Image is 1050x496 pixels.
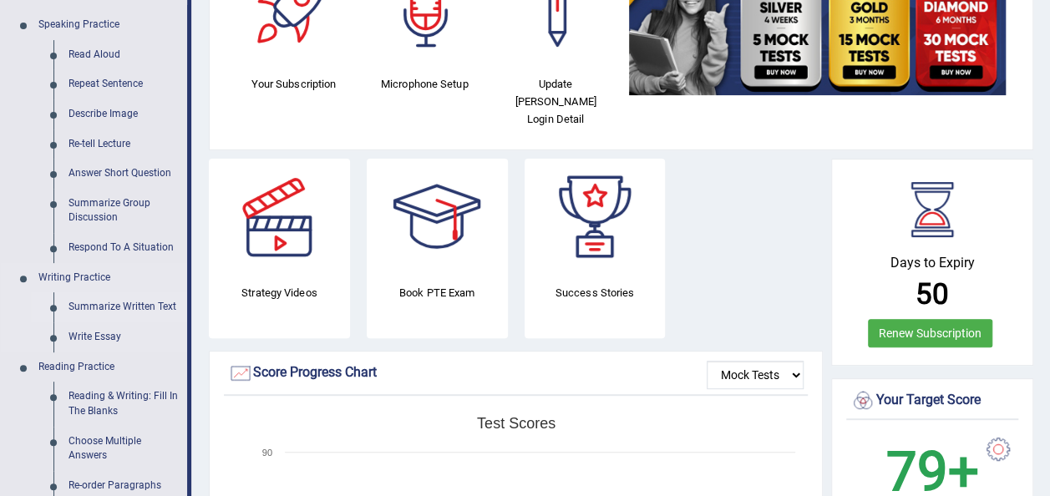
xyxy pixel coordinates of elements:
a: Speaking Practice [31,10,187,40]
tspan: Test scores [477,415,555,432]
a: Answer Short Question [61,159,187,189]
a: Read Aloud [61,40,187,70]
h4: Days to Expiry [850,256,1014,271]
h4: Success Stories [525,284,666,301]
h4: Microphone Setup [368,75,482,93]
a: Renew Subscription [868,319,992,347]
a: Re-tell Lecture [61,129,187,159]
h4: Strategy Videos [209,284,350,301]
h4: Update [PERSON_NAME] Login Detail [499,75,613,128]
a: Respond To A Situation [61,233,187,263]
text: 90 [262,448,272,458]
a: Reading & Writing: Fill In The Blanks [61,382,187,426]
div: Your Target Score [850,388,1014,413]
a: Reading Practice [31,352,187,382]
b: 50 [916,277,949,311]
a: Repeat Sentence [61,69,187,99]
h4: Book PTE Exam [367,284,508,301]
a: Describe Image [61,99,187,129]
div: Score Progress Chart [228,361,804,386]
a: Write Essay [61,322,187,352]
a: Writing Practice [31,263,187,293]
a: Summarize Group Discussion [61,189,187,233]
h4: Your Subscription [236,75,351,93]
a: Summarize Written Text [61,292,187,322]
a: Choose Multiple Answers [61,427,187,471]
